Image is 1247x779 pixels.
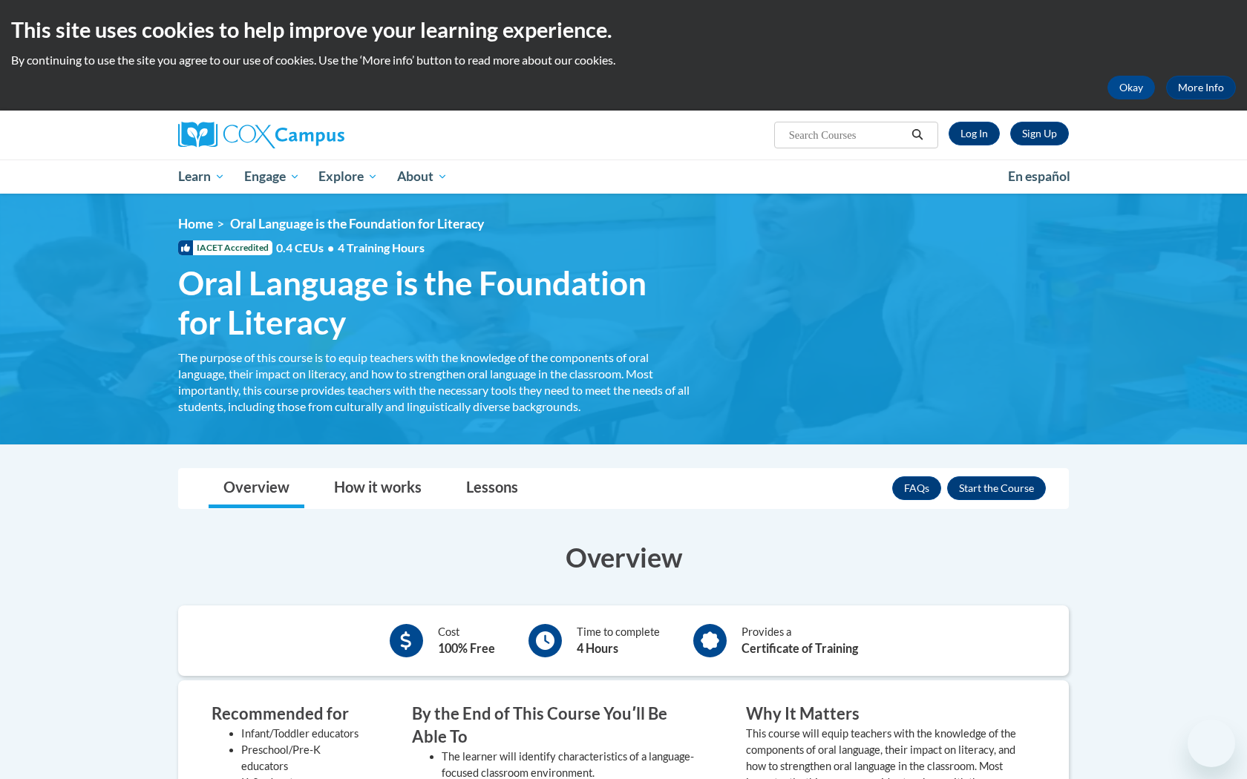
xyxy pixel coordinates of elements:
[319,469,436,508] a: How it works
[947,476,1046,500] button: Enroll
[742,641,858,655] b: Certificate of Training
[168,160,235,194] a: Learn
[788,126,906,144] input: Search Courses
[892,476,941,500] a: FAQs
[327,240,334,254] span: •
[338,240,425,254] span: 4 Training Hours
[178,122,344,148] img: Cox Campus
[241,742,367,775] li: Preschool/Pre-K educators
[746,703,1035,726] h3: Why It Matters
[438,641,495,655] b: 100% Free
[178,539,1069,576] h3: Overview
[212,703,367,726] h3: Recommended for
[156,160,1091,194] div: Main menu
[178,122,460,148] a: Cox Campus
[949,122,1000,145] a: Log In
[1010,122,1069,145] a: Register
[209,469,304,508] a: Overview
[230,216,484,231] span: Oral Language is the Foundation for Literacy
[11,52,1236,68] p: By continuing to use the site you agree to our use of cookies. Use the ‘More info’ button to read...
[1188,720,1235,767] iframe: Button to launch messaging window
[318,168,378,185] span: Explore
[387,160,457,194] a: About
[178,349,690,415] div: The purpose of this course is to equip teachers with the knowledge of the components of oral lang...
[241,726,367,742] li: Infant/Toddler educators
[451,469,533,508] a: Lessons
[235,160,310,194] a: Engage
[438,624,495,657] div: Cost
[412,703,701,749] h3: By the End of This Course Youʹll Be Able To
[906,126,929,144] button: Search
[577,624,660,657] div: Time to complete
[1166,76,1236,99] a: More Info
[309,160,387,194] a: Explore
[397,168,448,185] span: About
[577,641,618,655] b: 4 Hours
[742,624,858,657] div: Provides a
[178,263,690,342] span: Oral Language is the Foundation for Literacy
[244,168,300,185] span: Engage
[178,216,213,231] a: Home
[1107,76,1155,99] button: Okay
[1008,168,1070,184] span: En español
[998,161,1080,192] a: En español
[178,168,225,185] span: Learn
[276,240,425,256] span: 0.4 CEUs
[178,240,272,255] span: IACET Accredited
[11,15,1236,45] h2: This site uses cookies to help improve your learning experience.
